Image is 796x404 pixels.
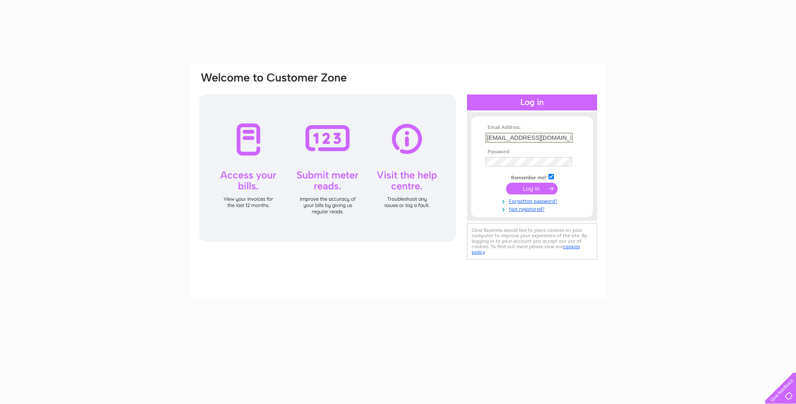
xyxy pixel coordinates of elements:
[467,223,597,260] div: Clear Business would like to place cookies on your computer to improve your experience of the sit...
[483,125,581,131] th: Email Address:
[483,173,581,181] td: Remember me?
[472,244,580,255] a: cookies policy
[485,205,581,212] a: Not registered?
[485,197,581,205] a: Forgotten password?
[483,149,581,155] th: Password:
[506,183,558,194] input: Submit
